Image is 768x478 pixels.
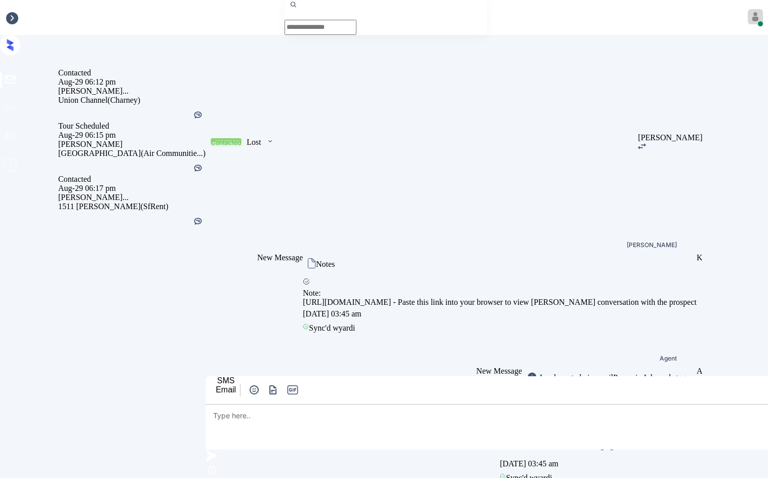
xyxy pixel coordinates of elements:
[697,253,703,262] div: K
[303,307,697,321] div: [DATE] 03:45 am
[206,450,218,462] img: icon-zuma
[5,13,24,22] div: Inbox
[266,137,274,146] img: icon-zuma
[697,367,703,376] div: A
[638,143,646,149] img: icon-zuma
[211,139,241,146] div: Contacted
[216,385,236,394] div: Email
[638,133,702,142] div: [PERSON_NAME]
[58,122,206,131] div: Tour Scheduled
[193,216,203,228] div: Kelsey was silent
[316,260,335,269] div: Notes
[476,367,522,375] span: New Message
[58,202,206,211] div: 1511 [PERSON_NAME] (SfRent)
[206,464,218,476] img: icon-zuma
[303,298,697,307] div: [URL][DOMAIN_NAME] - Paste this link into your browser to view [PERSON_NAME] conversation with th...
[267,384,279,396] img: icon-zuma
[193,110,203,122] div: Kelsey was silent
[58,96,206,105] div: Union Channel (Charney)
[303,289,697,298] div: Note:
[303,321,697,335] div: Sync'd w yardi
[193,163,203,173] img: Kelsey was silent
[216,376,236,385] div: SMS
[527,372,537,382] img: icon-zuma
[248,384,260,396] img: icon-zuma
[247,138,261,147] div: Lost
[193,216,203,226] img: Kelsey was silent
[58,184,206,193] div: Aug-29 06:17 pm
[303,278,310,285] img: icon-zuma
[537,373,692,382] div: Lead created via emailParser in Inbound stage.
[660,355,677,362] span: Agent
[748,9,763,24] img: avatar
[58,193,206,202] div: [PERSON_NAME]...
[58,77,206,87] div: Aug-29 06:12 pm
[193,163,203,175] div: Kelsey was silent
[308,258,316,268] img: icon-zuma
[3,158,17,176] span: profile
[58,140,206,149] div: [PERSON_NAME]
[257,253,303,262] span: New Message
[58,131,206,140] div: Aug-29 06:15 pm
[193,110,203,120] img: Kelsey was silent
[58,149,206,158] div: [GEOGRAPHIC_DATA] (Air Communitie...)
[58,68,206,77] div: Contacted
[58,175,206,184] div: Contacted
[58,87,206,96] div: [PERSON_NAME]...
[627,242,677,248] div: [PERSON_NAME]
